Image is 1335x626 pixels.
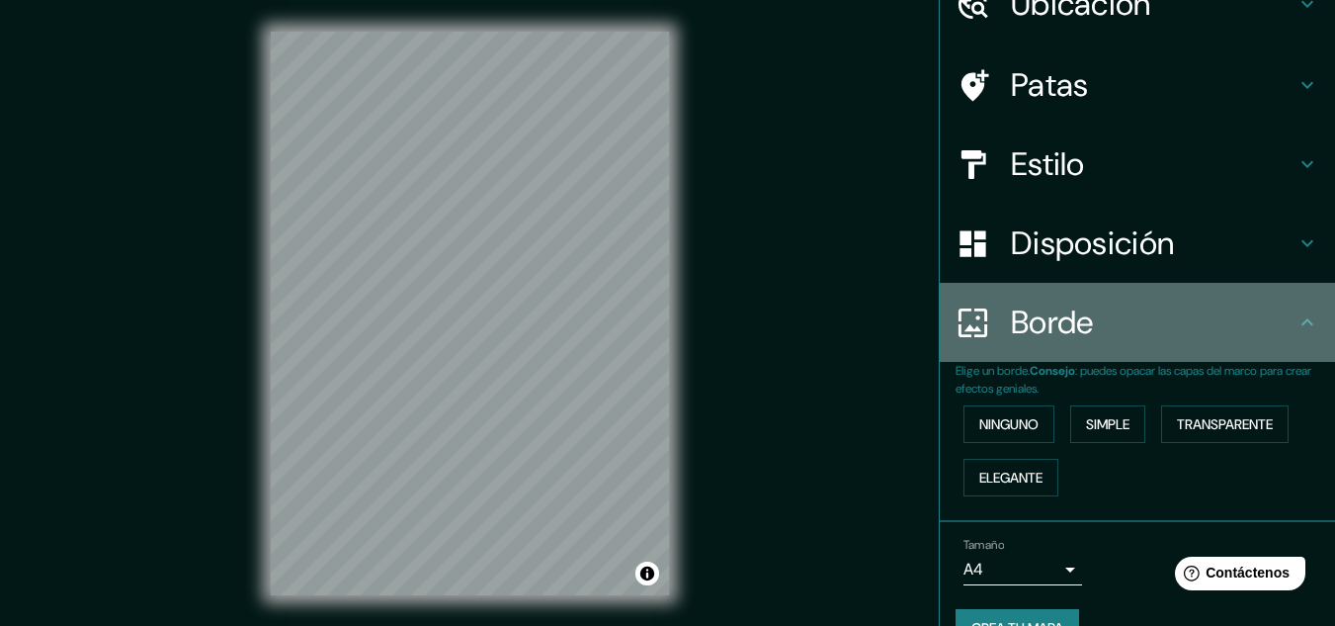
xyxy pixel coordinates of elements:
[979,469,1043,487] font: Elegante
[1030,363,1075,379] font: Consejo
[979,415,1039,433] font: Ninguno
[1159,549,1313,604] iframe: Lanzador de widgets de ayuda
[956,363,1311,397] font: : puedes opacar las capas del marco para crear efectos geniales.
[1161,405,1289,443] button: Transparente
[271,32,669,595] canvas: Mapa
[940,283,1335,362] div: Borde
[1011,143,1085,185] font: Estilo
[1177,415,1273,433] font: Transparente
[963,559,983,580] font: A4
[940,125,1335,204] div: Estilo
[963,405,1054,443] button: Ninguno
[963,537,1004,553] font: Tamaño
[635,562,659,585] button: Activar o desactivar atribución
[1011,302,1094,343] font: Borde
[963,459,1058,496] button: Elegante
[940,204,1335,283] div: Disposición
[1011,64,1089,106] font: Patas
[963,554,1082,585] div: A4
[940,45,1335,125] div: Patas
[1086,415,1129,433] font: Simple
[1011,223,1174,264] font: Disposición
[956,363,1030,379] font: Elige un borde.
[1070,405,1145,443] button: Simple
